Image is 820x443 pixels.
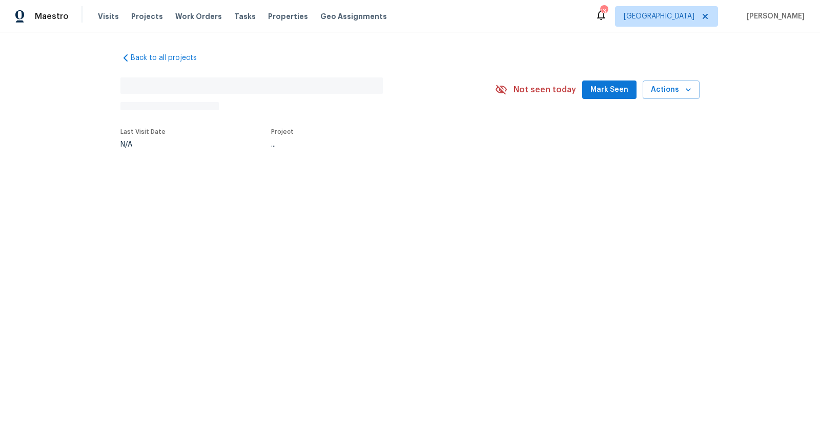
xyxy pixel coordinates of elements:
button: Actions [643,80,700,99]
div: ... [271,141,468,148]
span: [PERSON_NAME] [743,11,805,22]
span: [GEOGRAPHIC_DATA] [624,11,694,22]
span: Geo Assignments [320,11,387,22]
span: Last Visit Date [120,129,166,135]
a: Back to all projects [120,53,219,63]
span: Work Orders [175,11,222,22]
span: Visits [98,11,119,22]
span: Projects [131,11,163,22]
span: Tasks [234,13,256,20]
span: Project [271,129,294,135]
span: Properties [268,11,308,22]
span: Not seen today [514,85,576,95]
div: 137 [600,6,607,16]
span: Mark Seen [590,84,628,96]
span: Maestro [35,11,69,22]
span: Actions [651,84,691,96]
div: N/A [120,141,166,148]
button: Mark Seen [582,80,637,99]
